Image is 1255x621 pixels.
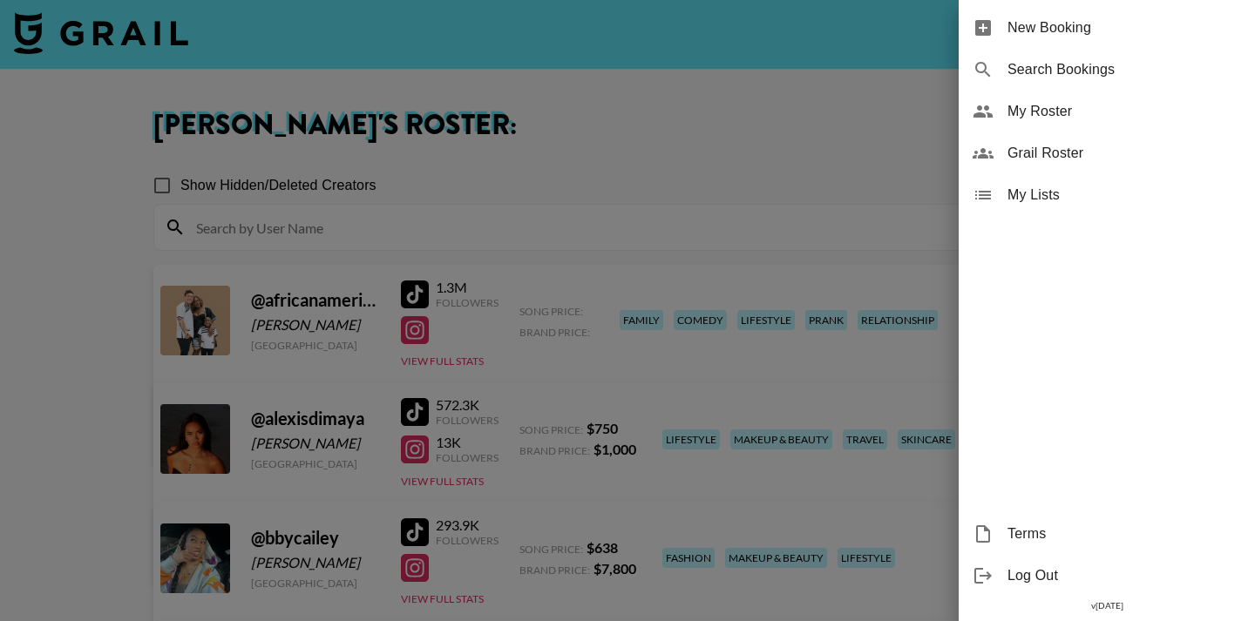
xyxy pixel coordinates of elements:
span: Search Bookings [1007,59,1241,80]
div: Search Bookings [959,49,1255,91]
span: Log Out [1007,565,1241,586]
span: New Booking [1007,17,1241,38]
span: My Lists [1007,185,1241,206]
div: v [DATE] [959,597,1255,615]
div: New Booking [959,7,1255,49]
span: Grail Roster [1007,143,1241,164]
span: My Roster [1007,101,1241,122]
span: Terms [1007,523,1241,544]
div: Grail Roster [959,132,1255,174]
div: My Roster [959,91,1255,132]
div: Terms [959,513,1255,555]
div: My Lists [959,174,1255,216]
div: Log Out [959,555,1255,597]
